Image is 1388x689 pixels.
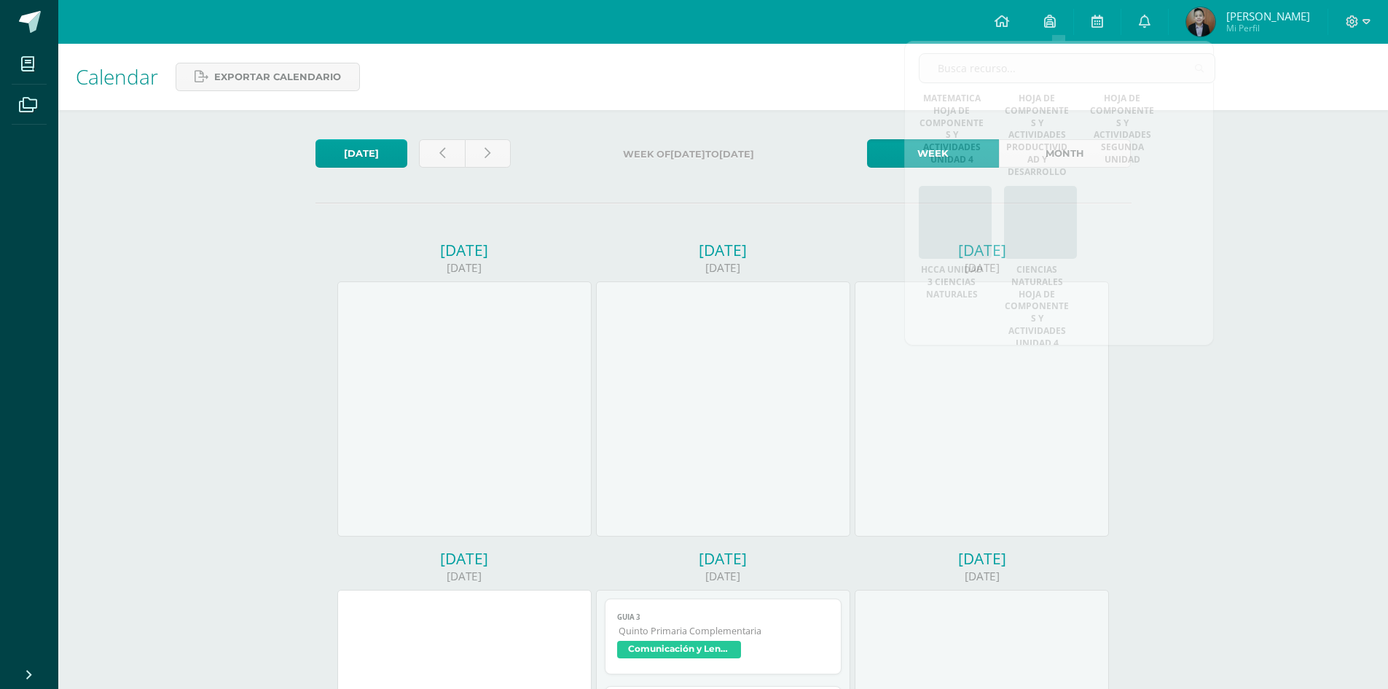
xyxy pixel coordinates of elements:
[596,260,850,276] div: [DATE]
[1226,9,1310,23] span: [PERSON_NAME]
[337,569,592,584] div: [DATE]
[1226,22,1310,34] span: Mi Perfil
[919,264,984,300] a: HCCA Unidad 3 Ciencias Naturales
[619,625,829,637] span: Quinto Primaria Complementaria
[1089,93,1155,166] a: Hoja de Componentes y Actividades Segunda Unidad
[76,63,158,90] span: Calendar
[176,63,360,91] a: Exportar calendario
[670,149,705,160] strong: [DATE]
[855,569,1109,584] div: [DATE]
[337,548,592,569] div: [DATE]
[867,139,999,168] a: Week
[596,548,850,569] div: [DATE]
[920,54,1215,82] input: Busca recurso...
[214,63,341,90] span: Exportar calendario
[1186,7,1215,36] img: 8dcc162b171c72e44bdb7b3edb78b887.png
[522,139,855,169] label: Week of to
[337,240,592,260] div: [DATE]
[596,240,850,260] div: [DATE]
[605,599,842,674] a: GUIA 3Quinto Primaria ComplementariaComunicación y Lenguaje L.3 (Inglés y Laboratorio)
[1004,264,1070,350] a: Ciencias Naturales Hoja de Componentes y Actividades Unidad 4
[855,260,1109,276] div: [DATE]
[596,569,850,584] div: [DATE]
[919,93,984,166] a: Matemática Hoja de Componentes y Actividades Unidad 4
[617,612,829,622] span: GUIA 3
[1004,93,1070,179] a: Hoja de Componentes y Actividades Productividad y Desarrollo
[719,149,754,160] strong: [DATE]
[855,240,1109,260] div: [DATE]
[855,548,1109,569] div: [DATE]
[315,139,407,168] a: [DATE]
[337,260,592,276] div: [DATE]
[617,641,741,658] span: Comunicación y Lenguaje L.3 (Inglés y Laboratorio)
